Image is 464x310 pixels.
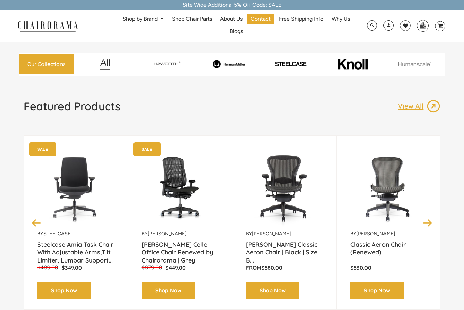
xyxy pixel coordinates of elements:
a: Steelcase [43,231,71,237]
span: Shop Chair Parts [172,16,212,23]
button: Previous [31,217,42,229]
span: Why Us [332,16,350,23]
a: Our Collections [19,54,74,75]
h1: Featured Products [24,99,120,113]
a: [PERSON_NAME] [148,231,187,237]
a: Blogs [226,26,246,37]
img: Herman Miller Celle Office Chair Renewed by Chairorama | Grey - chairorama [142,146,218,231]
p: by [142,231,218,237]
a: [PERSON_NAME] [356,231,395,237]
img: Amia Chair by chairorama.com [37,146,114,231]
span: $349.00 [61,264,82,271]
img: chairorama [14,20,82,32]
button: Next [422,217,433,229]
img: PHOTO-2024-07-09-00-53-10-removebg-preview.png [261,61,321,67]
span: $449.00 [165,264,186,271]
a: Shop Now [142,282,195,299]
img: Herman Miller Classic Aeron Chair | Black | Size B (Renewed) - chairorama [246,146,323,231]
img: image_8_173eb7e0-7579-41b4-bc8e-4ba0b8ba93e8.png [199,60,259,68]
a: Classic Aeron Chair (Renewed) - chairorama Classic Aeron Chair (Renewed) - chairorama [350,146,427,231]
a: Free Shipping Info [275,14,327,24]
p: by [37,231,114,237]
img: WhatsApp_Image_2024-07-12_at_16.23.01.webp [417,20,428,31]
a: About Us [217,14,246,24]
p: by [350,231,427,237]
span: About Us [220,16,243,23]
text: SALE [37,147,48,151]
a: Shop Now [37,282,91,299]
p: View All [398,102,427,111]
a: Classic Aeron Chair (Renewed) [350,240,427,257]
a: Shop Now [350,282,404,299]
a: Shop Now [246,282,299,299]
img: image_11.png [385,62,444,66]
a: Contact [247,14,274,24]
span: $530.00 [350,264,371,271]
img: image_7_14f0750b-d084-457f-979a-a1ab9f6582c4.png [137,58,197,70]
p: From [246,264,323,271]
a: Featured Products [24,99,120,118]
a: Herman Miller Classic Aeron Chair | Black | Size B (Renewed) - chairorama Herman Miller Classic A... [246,146,323,231]
a: [PERSON_NAME] Celle Office Chair Renewed by Chairorama | Grey [142,240,218,257]
img: image_13.png [427,99,440,113]
span: Free Shipping Info [279,16,323,23]
p: by [246,231,323,237]
a: Why Us [328,14,353,24]
span: Contact [251,16,271,23]
text: SALE [142,147,152,151]
a: View All [398,99,440,113]
span: $489.00 [37,264,58,271]
a: Shop by Brand [119,14,167,24]
a: [PERSON_NAME] Classic Aeron Chair | Black | Size B... [246,240,323,257]
img: image_10_1.png [323,58,382,70]
span: $879.00 [142,264,162,271]
a: Herman Miller Celle Office Chair Renewed by Chairorama | Grey - chairorama Herman Miller Celle Of... [142,146,218,231]
a: Shop Chair Parts [168,14,215,24]
span: Blogs [230,28,243,35]
a: Steelcase Amia Task Chair With Adjustable Arms,Tilt Limiter, Lumbar Support... [37,240,114,257]
a: [PERSON_NAME] [252,231,291,237]
span: $580.00 [261,264,282,271]
nav: DesktopNavigation [111,14,362,39]
img: image_12.png [86,59,124,70]
img: Classic Aeron Chair (Renewed) - chairorama [350,146,427,231]
a: Amia Chair by chairorama.com Renewed Amia Chair chairorama.com [37,146,114,231]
